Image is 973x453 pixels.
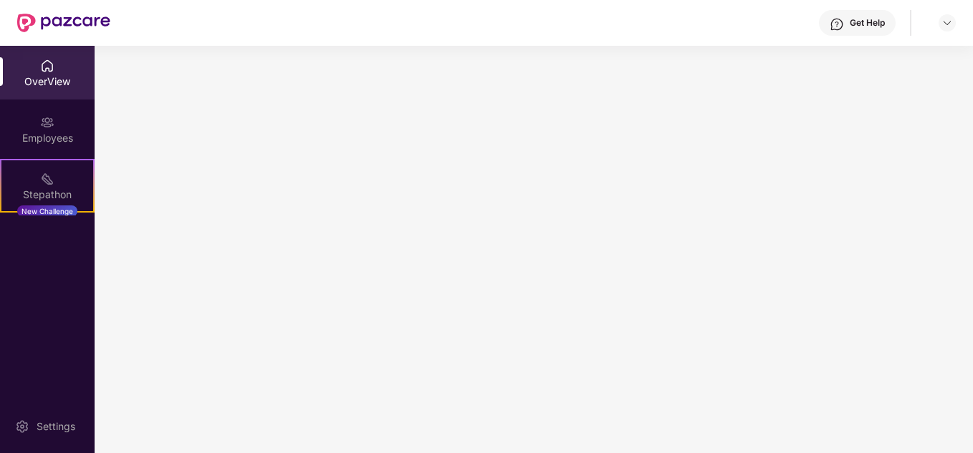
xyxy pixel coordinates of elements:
[32,419,80,434] div: Settings
[941,17,953,29] img: svg+xml;base64,PHN2ZyBpZD0iRHJvcGRvd24tMzJ4MzIiIHhtbG5zPSJodHRwOi8vd3d3LnczLm9yZy8yMDAwL3N2ZyIgd2...
[15,419,29,434] img: svg+xml;base64,PHN2ZyBpZD0iU2V0dGluZy0yMHgyMCIgeG1sbnM9Imh0dHA6Ly93d3cudzMub3JnLzIwMDAvc3ZnIiB3aW...
[40,59,54,73] img: svg+xml;base64,PHN2ZyBpZD0iSG9tZSIgeG1sbnM9Imh0dHA6Ly93d3cudzMub3JnLzIwMDAvc3ZnIiB3aWR0aD0iMjAiIG...
[40,172,54,186] img: svg+xml;base64,PHN2ZyB4bWxucz0iaHR0cDovL3d3dy53My5vcmcvMjAwMC9zdmciIHdpZHRoPSIyMSIgaGVpZ2h0PSIyMC...
[17,14,110,32] img: New Pazcare Logo
[830,17,844,31] img: svg+xml;base64,PHN2ZyBpZD0iSGVscC0zMngzMiIgeG1sbnM9Imh0dHA6Ly93d3cudzMub3JnLzIwMDAvc3ZnIiB3aWR0aD...
[1,187,93,202] div: Stepathon
[40,115,54,130] img: svg+xml;base64,PHN2ZyBpZD0iRW1wbG95ZWVzIiB4bWxucz0iaHR0cDovL3d3dy53My5vcmcvMjAwMC9zdmciIHdpZHRoPS...
[17,205,77,217] div: New Challenge
[850,17,885,29] div: Get Help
